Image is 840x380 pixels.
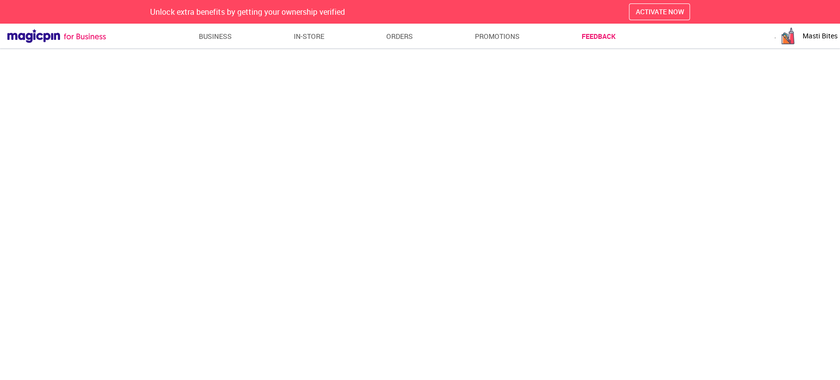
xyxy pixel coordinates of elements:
[386,28,413,45] a: Orders
[475,28,520,45] a: Promotions
[294,28,324,45] a: In-store
[629,3,690,20] button: ACTIVATE NOW
[199,28,232,45] a: Business
[803,31,838,41] span: Masti Bites
[582,28,616,45] a: Feedback
[150,6,345,17] span: Unlock extra benefits by getting your ownership verified
[635,7,684,16] span: ACTIVATE NOW
[7,29,106,43] img: Magicpin
[778,26,798,46] img: logo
